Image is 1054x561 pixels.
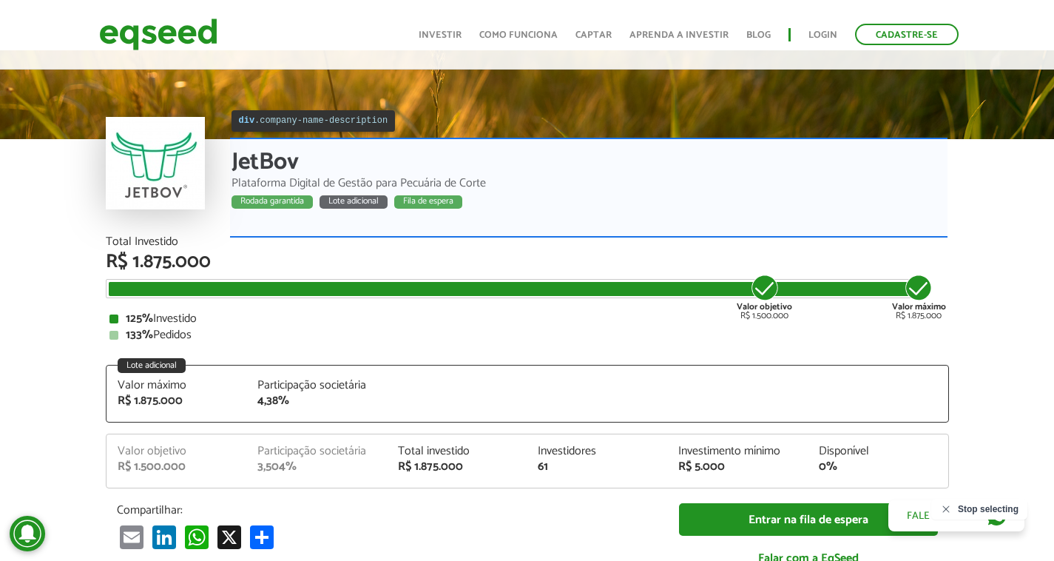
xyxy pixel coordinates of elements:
[737,273,792,320] div: R$ 1.500.000
[118,461,236,473] div: R$ 1.500.000
[117,503,657,517] p: Compartilhar:
[538,446,656,457] div: Investidores
[678,461,797,473] div: R$ 5.000
[737,300,792,314] strong: Valor objetivo
[232,195,313,209] div: Rodada garantida
[149,525,179,549] a: LinkedIn
[888,500,1024,531] a: Fale conosco
[819,446,937,457] div: Disponível
[679,503,938,537] a: Entrar na fila de espera
[106,236,949,248] div: Total Investido
[419,30,462,40] a: Investir
[117,525,146,549] a: Email
[746,30,771,40] a: Blog
[892,300,946,314] strong: Valor máximo
[320,195,388,209] div: Lote adicional
[394,195,462,209] div: Fila de espera
[479,30,558,40] a: Como funciona
[126,325,153,345] strong: 133%
[109,329,945,341] div: Pedidos
[247,525,277,549] a: Compartilhar
[257,380,376,392] div: Participação societária
[232,178,949,189] div: Plataforma Digital de Gestão para Pecuária de Corte
[109,313,945,325] div: Investido
[819,461,937,473] div: 0%
[99,15,217,54] img: EqSeed
[808,30,837,40] a: Login
[398,461,516,473] div: R$ 1.875.000
[214,525,244,549] a: X
[118,358,186,373] div: Lote adicional
[575,30,612,40] a: Captar
[398,446,516,457] div: Total investido
[182,525,212,549] a: WhatsApp
[855,24,959,45] a: Cadastre-se
[232,150,949,178] div: JetBov
[629,30,729,40] a: Aprenda a investir
[118,446,236,457] div: Valor objetivo
[257,446,376,457] div: Participação societária
[538,461,656,473] div: 61
[257,395,376,407] div: 4,38%
[257,461,376,473] div: 3,504%
[892,273,946,320] div: R$ 1.875.000
[126,309,153,329] strong: 125%
[118,395,236,407] div: R$ 1.875.000
[106,252,949,272] div: R$ 1.875.000
[678,446,797,457] div: Investimento mínimo
[118,380,236,392] div: Valor máximo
